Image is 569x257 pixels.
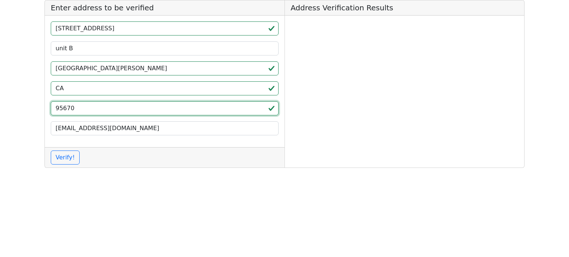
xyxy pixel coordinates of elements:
[51,61,279,75] input: City
[45,0,284,16] h5: Enter address to be verified
[51,101,279,115] input: ZIP code 5 or 5+4
[51,21,279,35] input: Street Line 1
[285,0,525,16] h5: Address Verification Results
[51,151,80,165] button: Verify!
[51,81,279,95] input: 2-Letter State
[51,41,279,55] input: Street Line 2 (can be empty)
[51,121,279,135] input: Your Email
